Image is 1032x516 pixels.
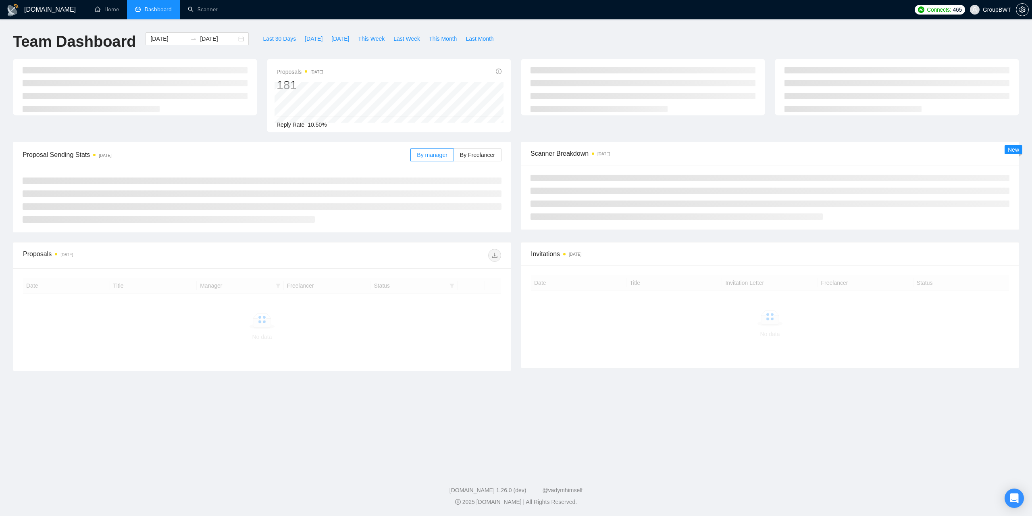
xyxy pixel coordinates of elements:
[6,498,1026,506] div: 2025 [DOMAIN_NAME] | All Rights Reserved.
[308,121,327,128] span: 10.50%
[429,34,457,43] span: This Month
[60,253,73,257] time: [DATE]
[135,6,141,12] span: dashboard
[188,6,218,13] a: searchScanner
[99,153,111,158] time: [DATE]
[1016,3,1029,16] button: setting
[460,152,495,158] span: By Freelancer
[331,34,349,43] span: [DATE]
[953,5,962,14] span: 465
[23,150,410,160] span: Proposal Sending Stats
[455,499,461,505] span: copyright
[263,34,296,43] span: Last 30 Days
[150,34,187,43] input: Start date
[354,32,389,45] button: This Week
[461,32,498,45] button: Last Month
[327,32,354,45] button: [DATE]
[531,148,1009,159] span: Scanner Breakdown
[13,32,136,51] h1: Team Dashboard
[1005,489,1024,508] div: Open Intercom Messenger
[918,6,924,13] img: upwork-logo.png
[200,34,237,43] input: End date
[393,34,420,43] span: Last Week
[927,5,951,14] span: Connects:
[466,34,493,43] span: Last Month
[277,77,323,93] div: 181
[1008,146,1019,153] span: New
[300,32,327,45] button: [DATE]
[597,152,610,156] time: [DATE]
[569,252,581,257] time: [DATE]
[424,32,461,45] button: This Month
[417,152,447,158] span: By manager
[23,249,262,262] div: Proposals
[277,67,323,77] span: Proposals
[277,121,304,128] span: Reply Rate
[358,34,385,43] span: This Week
[145,6,172,13] span: Dashboard
[542,487,583,493] a: @vadymhimself
[972,7,978,13] span: user
[389,32,424,45] button: Last Week
[496,69,501,74] span: info-circle
[190,36,197,42] span: swap-right
[310,70,323,74] time: [DATE]
[190,36,197,42] span: to
[95,6,119,13] a: homeHome
[6,4,19,17] img: logo
[1016,6,1029,13] a: setting
[531,249,1009,259] span: Invitations
[258,32,300,45] button: Last 30 Days
[1016,6,1028,13] span: setting
[305,34,322,43] span: [DATE]
[449,487,526,493] a: [DOMAIN_NAME] 1.26.0 (dev)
